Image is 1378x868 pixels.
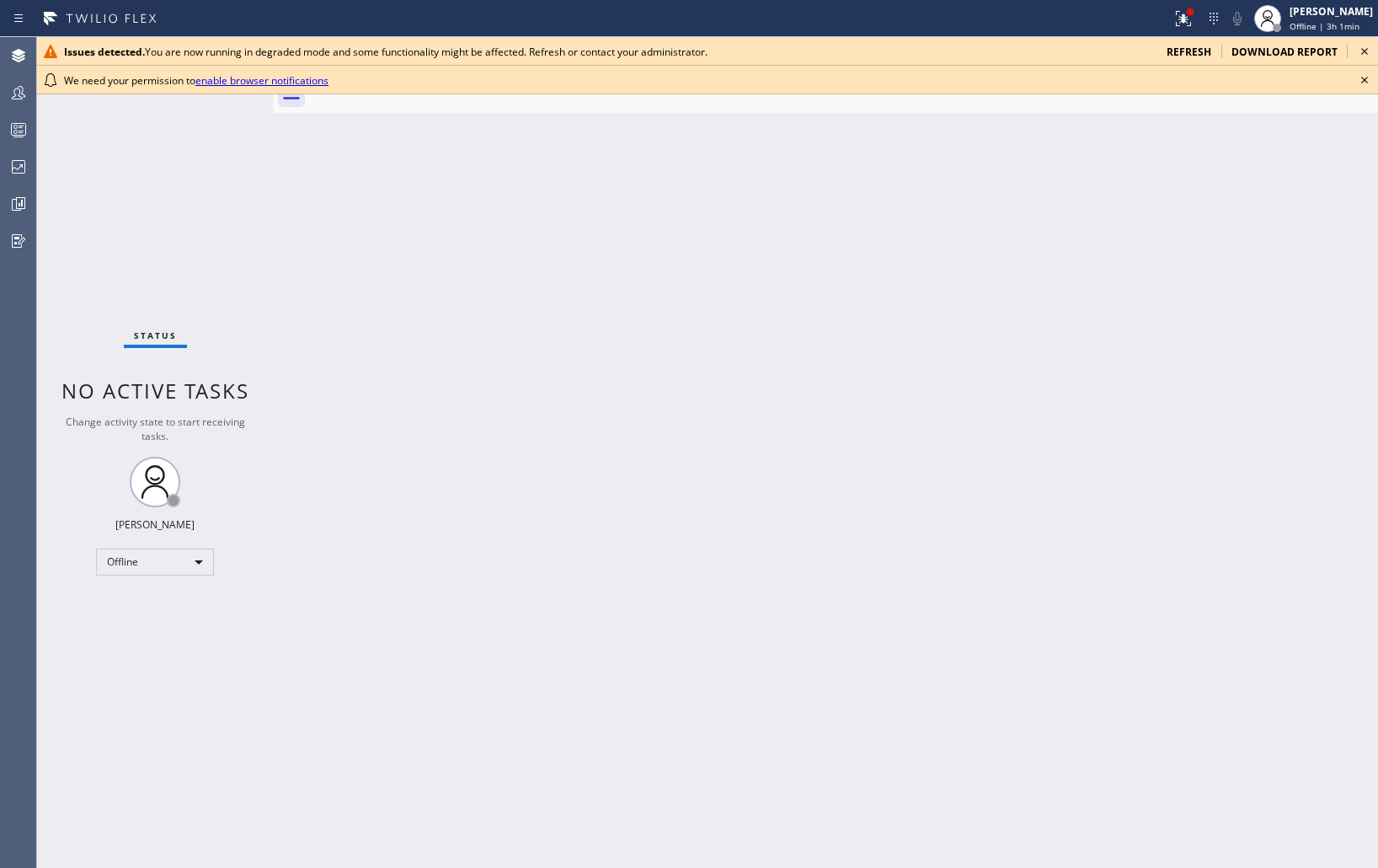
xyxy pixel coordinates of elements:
[1290,4,1373,19] div: [PERSON_NAME]
[66,415,245,443] span: Change activity state to start receiving tasks.
[64,73,328,88] span: We need your permission to
[1226,7,1249,30] button: Mute
[1290,20,1359,32] span: Offline | 3h 1min
[64,45,1153,59] div: You are now running in degraded mode and some functionality might be affected. Refresh or contact...
[64,45,145,59] b: Issues detected.
[115,517,195,532] div: [PERSON_NAME]
[61,377,249,405] span: No active tasks
[96,549,214,576] div: Offline
[1231,45,1338,59] span: download report
[195,73,328,88] a: enable browser notifications
[134,330,177,341] span: Status
[1167,45,1211,59] span: refresh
